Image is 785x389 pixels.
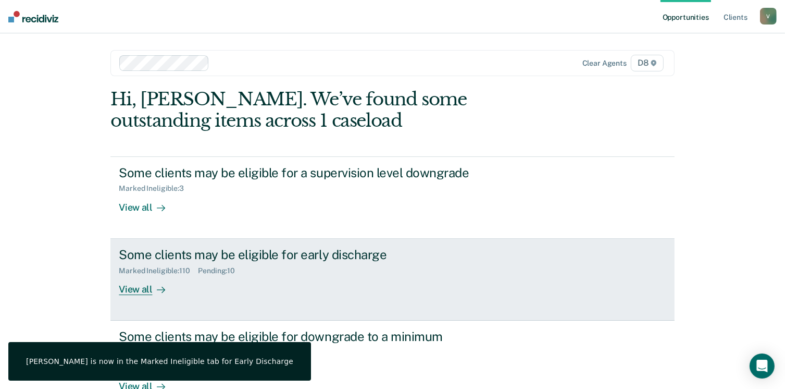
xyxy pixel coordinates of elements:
div: Clear agents [582,59,627,68]
a: Some clients may be eligible for a supervision level downgradeMarked Ineligible:3View all [110,156,674,239]
div: [PERSON_NAME] is now in the Marked Ineligible tab for Early Discharge [26,357,293,366]
span: D8 [631,55,664,71]
a: Some clients may be eligible for early dischargeMarked Ineligible:110Pending:10View all [110,239,674,321]
div: Marked Ineligible : 110 [119,266,198,275]
img: Recidiviz [8,11,58,22]
div: View all [119,275,177,295]
div: Marked Ineligible : 3 [119,184,192,193]
div: Open Intercom Messenger [750,354,775,379]
div: Some clients may be eligible for a supervision level downgrade [119,165,484,180]
div: View all [119,193,177,213]
div: Pending : 10 [198,266,243,275]
div: Hi, [PERSON_NAME]. We’ve found some outstanding items across 1 caseload [110,89,562,131]
div: Some clients may be eligible for early discharge [119,247,484,262]
div: Some clients may be eligible for downgrade to a minimum telephone reporting [119,329,484,359]
button: V [760,8,777,25]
